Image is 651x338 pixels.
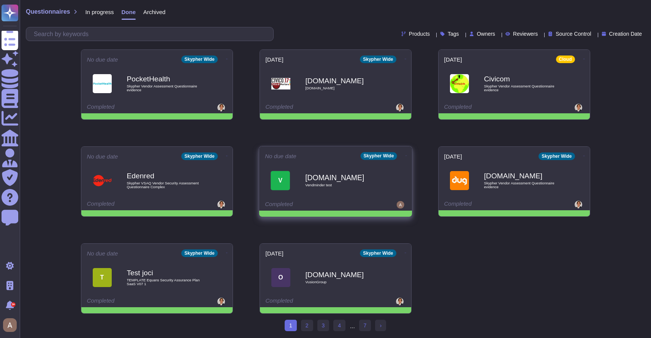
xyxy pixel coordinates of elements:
[266,298,359,305] div: Completed
[93,74,112,93] img: Logo
[87,57,118,62] span: No due date
[217,104,225,111] img: user
[444,104,537,111] div: Completed
[306,280,382,284] span: VusionGroup
[333,320,345,331] a: 4
[484,172,560,179] b: [DOMAIN_NAME]
[305,174,382,181] b: [DOMAIN_NAME]
[359,320,371,331] a: 7
[396,201,404,209] img: user
[306,77,382,84] b: [DOMAIN_NAME]
[87,154,118,159] span: No due date
[484,75,560,83] b: Civicom
[444,201,537,208] div: Completed
[556,56,575,63] div: Cloud
[285,320,297,331] span: 1
[87,298,180,305] div: Completed
[93,268,112,287] div: T
[444,154,462,159] span: [DATE]
[271,74,290,93] img: Logo
[181,249,217,257] div: Skypher Wide
[217,201,225,208] img: user
[93,171,112,190] img: Logo
[317,320,329,331] a: 3
[484,181,560,189] span: Skypher Vendor Assessment Questionnaire evidence
[271,268,290,287] div: O
[301,320,313,331] a: 2
[360,56,396,63] div: Skypher Wide
[575,201,582,208] img: user
[265,201,359,209] div: Completed
[87,104,180,111] div: Completed
[87,251,118,256] span: No due date
[477,31,495,36] span: Owners
[127,278,203,286] span: TEMPLATE Equans Security Assurance Plan SaaS V07 1
[350,320,355,332] div: ...
[305,183,382,187] span: Vendminder test
[380,322,382,328] span: ›
[181,152,217,160] div: Skypher Wide
[484,84,560,92] span: Skypher Vendor Assessment Questionnaire evidence
[265,153,296,159] span: No due date
[409,31,430,36] span: Products
[396,298,404,305] img: user
[85,9,114,15] span: In progress
[3,318,17,332] img: user
[444,57,462,62] span: [DATE]
[217,298,225,305] img: user
[450,74,469,93] img: Logo
[360,249,396,257] div: Skypher Wide
[266,251,284,256] span: [DATE]
[30,27,273,41] input: Search by keywords
[11,302,16,307] div: 9+
[143,9,165,15] span: Archived
[127,84,203,92] span: Skypher Vendor Assessment Questionnaire evidence
[360,152,397,160] div: Skypher Wide
[448,31,459,36] span: Tags
[609,31,642,36] span: Creation Date
[127,172,203,179] b: Edenred
[127,269,203,276] b: Test joci
[306,271,382,278] b: [DOMAIN_NAME]
[181,56,217,63] div: Skypher Wide
[266,57,284,62] span: [DATE]
[306,86,382,90] span: [DOMAIN_NAME]
[122,9,136,15] span: Done
[87,201,180,208] div: Completed
[539,152,575,160] div: Skypher Wide
[575,104,582,111] img: user
[450,171,469,190] img: Logo
[127,181,203,189] span: Skypher VSAQ Vendor Security Assessment Questionnaire Complex
[556,31,591,36] span: Source Control
[2,317,22,333] button: user
[266,104,359,111] div: Completed
[513,31,538,36] span: Reviewers
[271,171,290,190] div: V
[127,75,203,83] b: PocketHealth
[26,9,70,15] span: Questionnaires
[396,104,404,111] img: user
